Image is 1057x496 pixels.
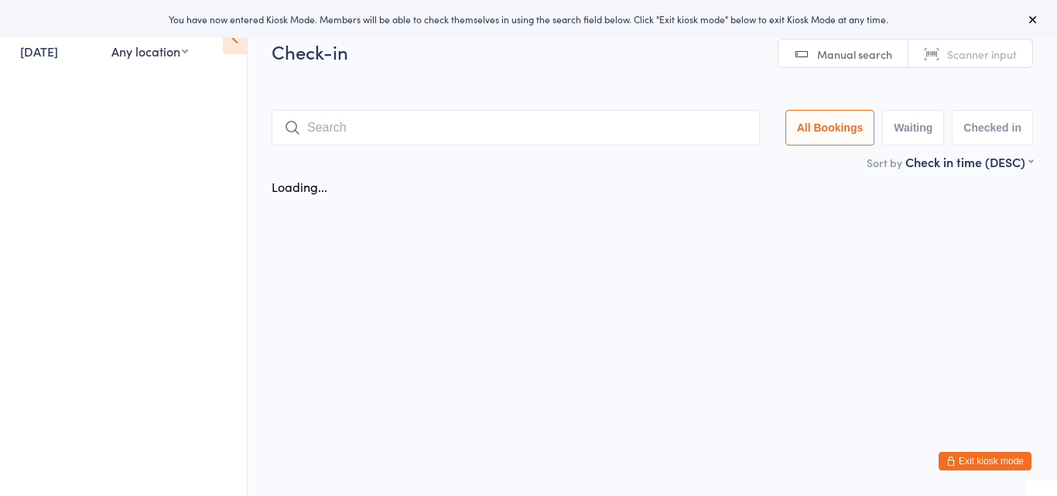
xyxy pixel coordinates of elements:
[947,46,1017,62] span: Scanner input
[785,110,875,145] button: All Bookings
[272,39,1033,64] h2: Check-in
[272,110,760,145] input: Search
[817,46,892,62] span: Manual search
[867,155,902,170] label: Sort by
[20,43,58,60] a: [DATE]
[272,178,327,195] div: Loading...
[25,12,1032,26] div: You have now entered Kiosk Mode. Members will be able to check themselves in using the search fie...
[939,452,1031,470] button: Exit kiosk mode
[952,110,1033,145] button: Checked in
[882,110,944,145] button: Waiting
[111,43,188,60] div: Any location
[905,153,1033,170] div: Check in time (DESC)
